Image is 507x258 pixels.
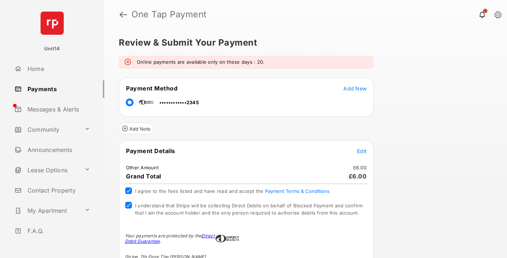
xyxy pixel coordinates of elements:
[12,161,81,179] a: Lease Options
[125,233,215,244] a: Direct Debit Guarantee
[265,188,330,194] button: I agree to the fees listed and have read and accept the
[12,222,104,240] a: F.A.Q.
[126,147,175,155] span: Payment Details
[41,12,64,35] img: svg+xml;base64,PHN2ZyB4bWxucz0iaHR0cDovL3d3dy53My5vcmcvMjAwMC9zdmciIHdpZHRoPSI2NCIgaGVpZ2h0PSI2NC...
[126,173,161,180] span: Grand Total
[12,202,81,219] a: My Apartment
[343,85,366,92] button: Add New
[12,121,81,138] a: Community
[44,45,60,52] p: Unit14
[357,148,366,154] span: Edit
[12,80,104,98] a: Payments
[135,188,330,194] span: I agree to the fees listed and have read and accept the
[12,101,104,118] a: Messages & Alerts
[12,141,104,158] a: Announcements
[159,100,199,105] span: ••••••••••••2345
[119,123,154,134] button: Add Note
[126,164,159,171] td: Other Amount
[125,233,215,244] div: Your payments are protected by the .
[137,59,264,66] em: Online payments are available only on these days : 20.
[357,147,366,155] button: Edit
[12,182,104,199] a: Contact Property
[12,60,104,77] a: Home
[135,203,363,216] span: I understand that Stripe will be collecting Direct Debits on behalf of Blocked Payment and confir...
[126,85,177,92] span: Payment Method
[349,173,367,180] span: £6.00
[353,164,367,171] td: £6.00
[131,10,207,19] strong: One Tap Payment
[119,38,487,47] h5: Review & Submit Your Payment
